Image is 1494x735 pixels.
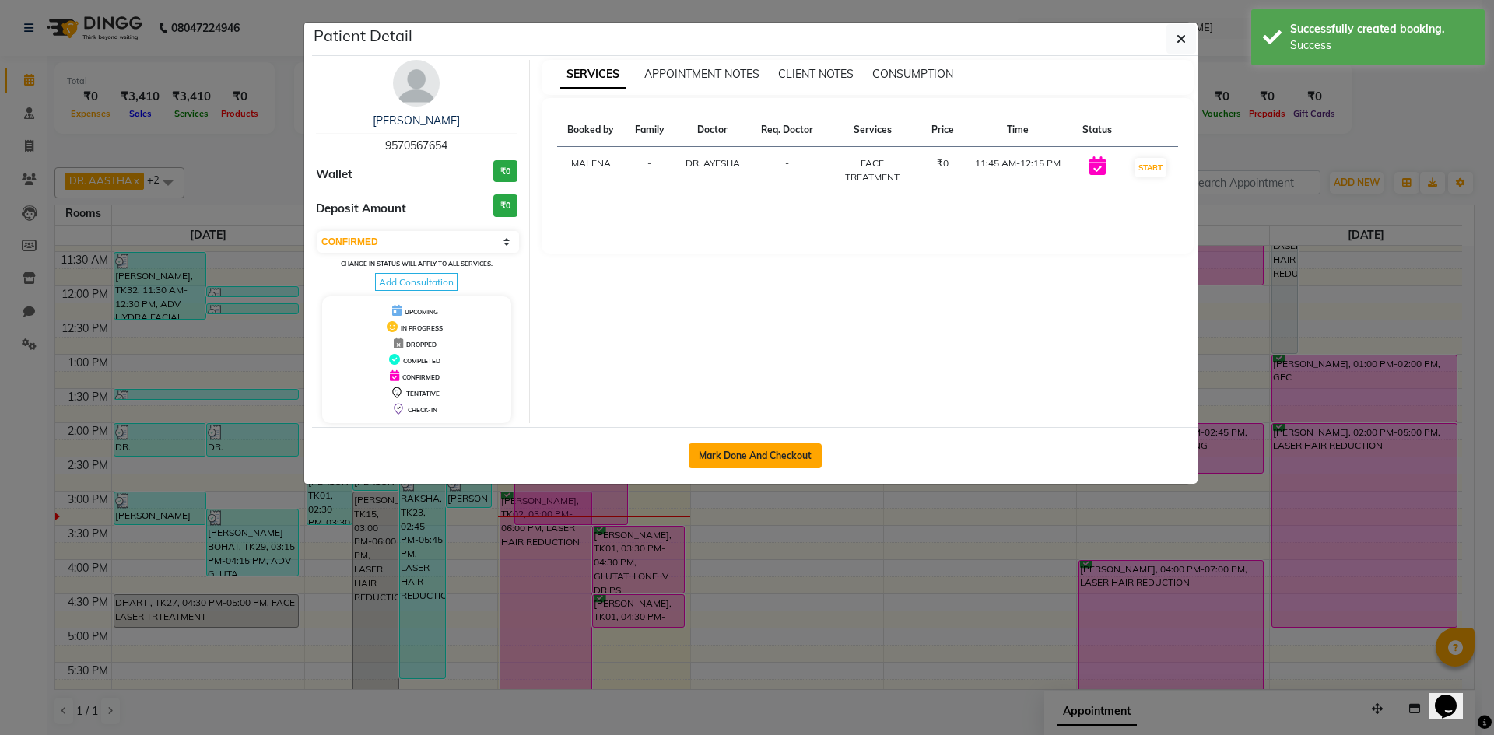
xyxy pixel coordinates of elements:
th: Time [964,114,1072,147]
td: MALENA [557,147,625,194]
span: Deposit Amount [316,200,406,218]
th: Doctor [675,114,751,147]
th: Services [824,114,921,147]
h3: ₹0 [493,194,517,217]
div: FACE TREATMENT [833,156,912,184]
a: [PERSON_NAME] [373,114,460,128]
span: CHECK-IN [408,406,437,414]
span: SERVICES [560,61,626,89]
span: CONFIRMED [402,373,440,381]
img: avatar [393,60,440,107]
button: Mark Done And Checkout [689,443,822,468]
span: IN PROGRESS [401,324,443,332]
div: Successfully created booking. [1290,21,1473,37]
span: UPCOMING [405,308,438,316]
small: Change in status will apply to all services. [341,260,493,268]
td: - [625,147,675,194]
span: 9570567654 [385,138,447,152]
td: - [751,147,824,194]
div: Success [1290,37,1473,54]
iframe: chat widget [1429,673,1478,719]
span: TENTATIVE [406,390,440,397]
span: CONSUMPTION [872,67,953,81]
span: Add Consultation [375,273,458,291]
span: DR. AYESHA [686,157,740,169]
td: 11:45 AM-12:15 PM [964,147,1072,194]
span: DROPPED [406,341,437,348]
button: START [1135,158,1166,177]
h5: Patient Detail [314,24,412,47]
th: Family [625,114,675,147]
th: Price [921,114,964,147]
span: APPOINTMENT NOTES [644,67,759,81]
th: Req. Doctor [751,114,824,147]
span: COMPLETED [403,357,440,365]
span: CLIENT NOTES [778,67,854,81]
th: Status [1072,114,1122,147]
span: Wallet [316,166,352,184]
div: ₹0 [931,156,955,170]
h3: ₹0 [493,160,517,183]
th: Booked by [557,114,625,147]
